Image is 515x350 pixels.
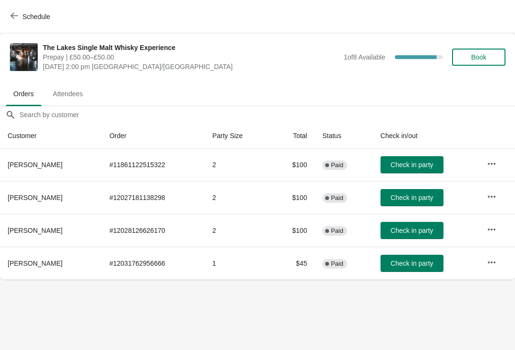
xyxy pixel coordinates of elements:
td: 2 [205,181,271,214]
img: The Lakes Single Malt Whisky Experience [10,43,38,71]
th: Check in/out [373,123,479,149]
span: 1 of 8 Available [344,53,385,61]
td: 1 [205,247,271,280]
td: # 12031762956666 [102,247,205,280]
span: Check in party [391,227,433,234]
button: Check in party [381,222,443,239]
span: [PERSON_NAME] [8,227,62,234]
input: Search by customer [19,106,515,123]
span: Prepay | £50.00–£50.00 [43,52,339,62]
span: Attendees [45,85,91,102]
span: Check in party [391,194,433,201]
span: [PERSON_NAME] [8,194,62,201]
span: Check in party [391,260,433,267]
span: [PERSON_NAME] [8,260,62,267]
td: # 12027181138298 [102,181,205,214]
td: $45 [271,247,315,280]
span: Orders [6,85,41,102]
button: Check in party [381,189,443,206]
span: Paid [331,194,343,202]
td: $100 [271,214,315,247]
td: 2 [205,149,271,181]
th: Status [315,123,373,149]
td: 2 [205,214,271,247]
button: Check in party [381,156,443,173]
td: $100 [271,181,315,214]
span: Schedule [22,13,50,20]
span: Paid [331,227,343,235]
button: Check in party [381,255,443,272]
span: Book [471,53,486,61]
th: Order [102,123,205,149]
td: # 11861122515322 [102,149,205,181]
span: The Lakes Single Malt Whisky Experience [43,43,339,52]
td: # 12028126626170 [102,214,205,247]
th: Total [271,123,315,149]
button: Book [452,49,505,66]
span: Paid [331,161,343,169]
span: Paid [331,260,343,268]
button: Schedule [5,8,58,25]
span: [DATE] 2:00 pm [GEOGRAPHIC_DATA]/[GEOGRAPHIC_DATA] [43,62,339,71]
span: Check in party [391,161,433,169]
th: Party Size [205,123,271,149]
td: $100 [271,149,315,181]
span: [PERSON_NAME] [8,161,62,169]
